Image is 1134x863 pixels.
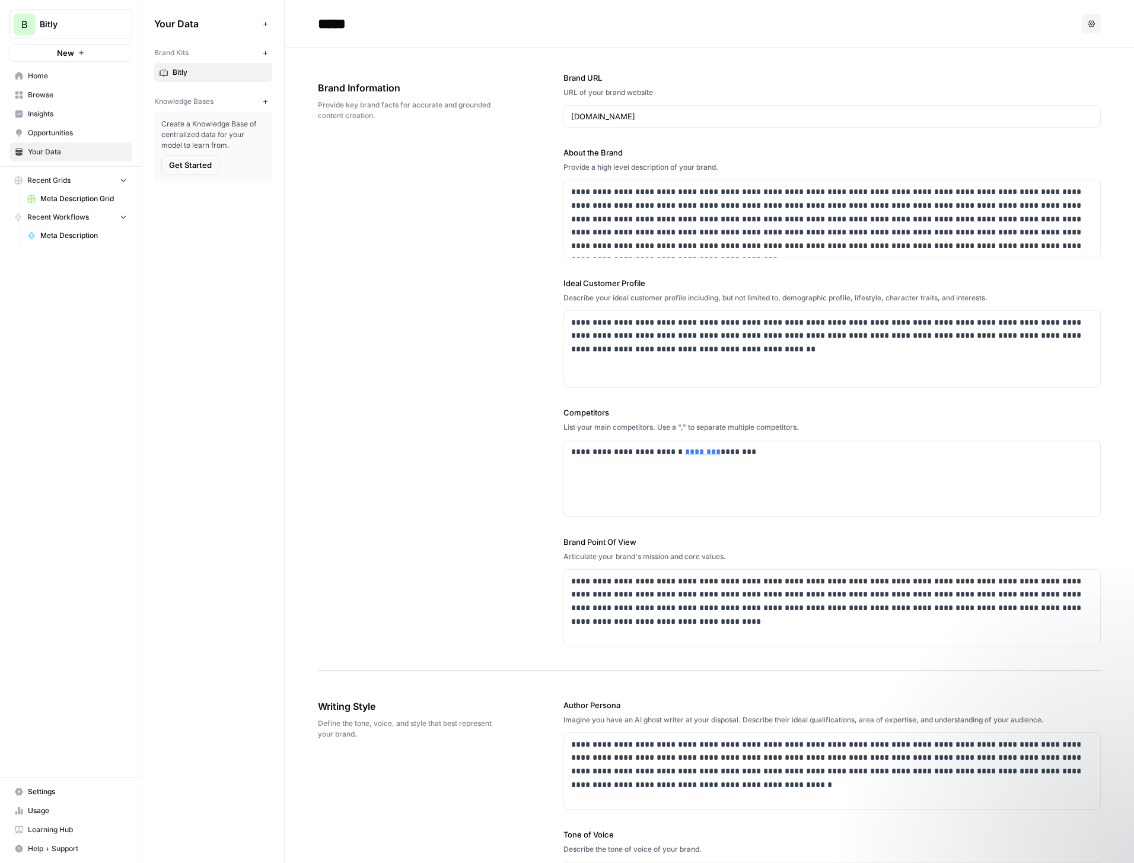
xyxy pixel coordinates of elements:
span: Opportunities [28,128,127,138]
span: Bitly [173,67,267,78]
span: Meta Description [40,230,127,241]
span: Provide key brand facts for accurate and grounded content creation. [318,100,497,121]
span: Browse [28,90,127,100]
button: Get Started [161,156,219,174]
button: Recent Workflows [9,208,132,226]
a: Bitly [154,63,272,82]
div: List your main competitors. Use a "," to separate multiple competitors. [563,422,1101,433]
span: Help + Support [28,843,127,854]
label: Competitors [563,407,1101,418]
span: Brand Kits [154,47,189,58]
label: Ideal Customer Profile [563,277,1101,289]
label: About the Brand [563,147,1101,158]
label: Brand Point Of View [563,536,1101,548]
div: Describe the tone of voice of your brand. [563,844,1101,855]
span: Home [28,71,127,81]
a: Learning Hub [9,820,132,839]
span: Writing Style [318,699,497,713]
a: Your Data [9,142,132,161]
span: Bitly [40,18,112,30]
span: Meta Description Grid [40,193,127,204]
span: Settings [28,786,127,797]
a: Settings [9,782,132,801]
a: Insights [9,104,132,123]
span: Brand Information [318,81,497,95]
input: www.sundaysoccer.com [571,110,1093,122]
span: Your Data [28,147,127,157]
label: Brand URL [563,72,1101,84]
span: Usage [28,805,127,816]
a: Home [9,66,132,85]
button: New [9,44,132,62]
a: Meta Description [22,226,132,245]
label: Tone of Voice [563,829,1101,840]
span: Recent Grids [27,175,71,186]
a: Browse [9,85,132,104]
span: B [21,17,27,31]
span: Knowledge Bases [154,96,214,107]
a: Opportunities [9,123,132,142]
a: Meta Description Grid [22,189,132,208]
a: Usage [9,801,132,820]
div: Provide a high level description of your brand. [563,162,1101,173]
span: Recent Workflows [27,212,89,223]
span: Define the tone, voice, and style that best represent your brand. [318,718,497,740]
span: Get Started [169,159,212,171]
div: URL of your brand website [563,87,1101,98]
span: Insights [28,109,127,119]
div: Articulate your brand's mission and core values. [563,551,1101,562]
button: Workspace: Bitly [9,9,132,39]
button: Help + Support [9,839,132,858]
span: Create a Knowledge Base of centralized data for your model to learn from. [161,119,265,151]
div: Imagine you have an AI ghost writer at your disposal. Describe their ideal qualifications, area o... [563,715,1101,725]
span: New [57,47,74,59]
button: Recent Grids [9,172,132,189]
span: Learning Hub [28,824,127,835]
div: Describe your ideal customer profile including, but not limited to, demographic profile, lifestyl... [563,293,1101,303]
span: Your Data [154,17,258,31]
label: Author Persona [563,699,1101,711]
